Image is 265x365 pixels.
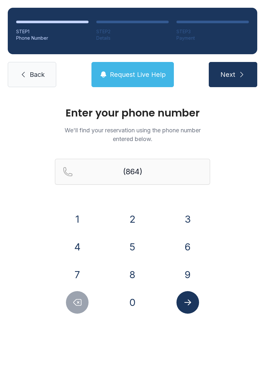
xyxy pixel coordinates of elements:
button: 0 [121,291,144,314]
button: 1 [66,208,89,230]
div: STEP 1 [16,28,89,35]
button: 3 [176,208,199,230]
span: Request Live Help [110,70,166,79]
div: Phone Number [16,35,89,41]
h1: Enter your phone number [55,108,210,118]
p: We'll find your reservation using the phone number entered below. [55,126,210,143]
button: Submit lookup form [176,291,199,314]
span: Back [30,70,45,79]
button: Delete number [66,291,89,314]
button: 2 [121,208,144,230]
button: 6 [176,236,199,258]
div: Payment [176,35,249,41]
button: 7 [66,263,89,286]
button: 4 [66,236,89,258]
button: 5 [121,236,144,258]
button: 8 [121,263,144,286]
div: STEP 2 [96,28,169,35]
span: Next [220,70,235,79]
button: 9 [176,263,199,286]
div: STEP 3 [176,28,249,35]
div: Details [96,35,169,41]
input: Reservation phone number [55,159,210,185]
